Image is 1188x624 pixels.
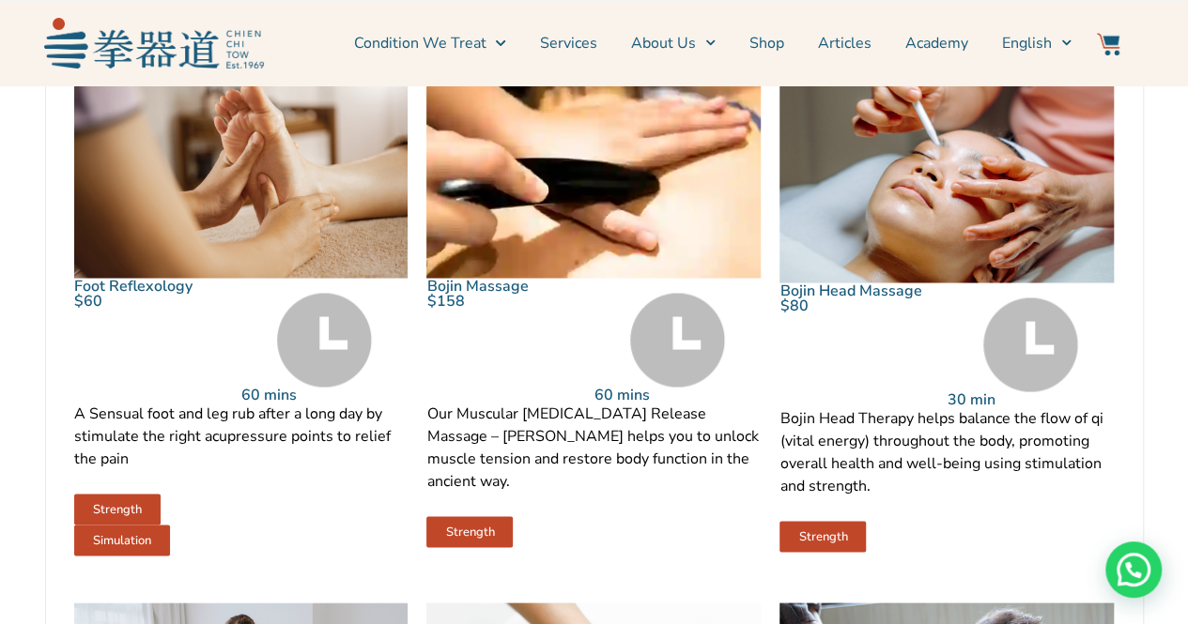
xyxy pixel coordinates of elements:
[905,20,968,67] a: Academy
[779,406,1114,496] p: Bojin Head Therapy helps balance the flow of qi (vital energy) throughout the body, promoting ove...
[74,525,170,556] a: Simulation
[818,20,872,67] a: Articles
[74,494,161,525] a: Strength
[445,525,494,538] span: Strength
[1105,541,1162,598] div: Need help? WhatsApp contact
[1097,33,1119,55] img: Website Icon-03
[947,391,1114,406] p: 30 min
[93,534,151,546] span: Simulation
[540,20,597,67] a: Services
[594,387,761,402] p: 60 mins
[779,521,866,552] a: Strength
[74,402,409,469] p: A Sensual foot and leg rub after a long day by stimulate the right acupressure points to relief t...
[631,20,716,67] a: About Us
[798,530,847,542] span: Strength
[240,387,408,402] p: 60 mins
[426,275,528,296] a: Bojin Massage
[353,20,505,67] a: Condition We Treat
[1002,20,1072,67] a: Switch to English
[273,20,1072,67] nav: Menu
[426,403,758,491] span: Our Muscular [MEDICAL_DATA] Release Massage – [PERSON_NAME] helps you to unlock muscle tension an...
[779,297,947,312] p: $80
[426,516,513,547] a: Strength
[630,293,725,387] img: Time Grey
[277,293,372,387] img: Time Grey
[93,503,142,515] span: Strength
[779,280,921,300] a: Bojin Head Massage
[74,275,193,296] a: Foot Reflexology
[426,293,594,308] p: $158
[749,20,784,67] a: Shop
[1002,32,1052,54] span: English
[983,297,1078,391] img: Time Grey
[74,293,241,308] p: $60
